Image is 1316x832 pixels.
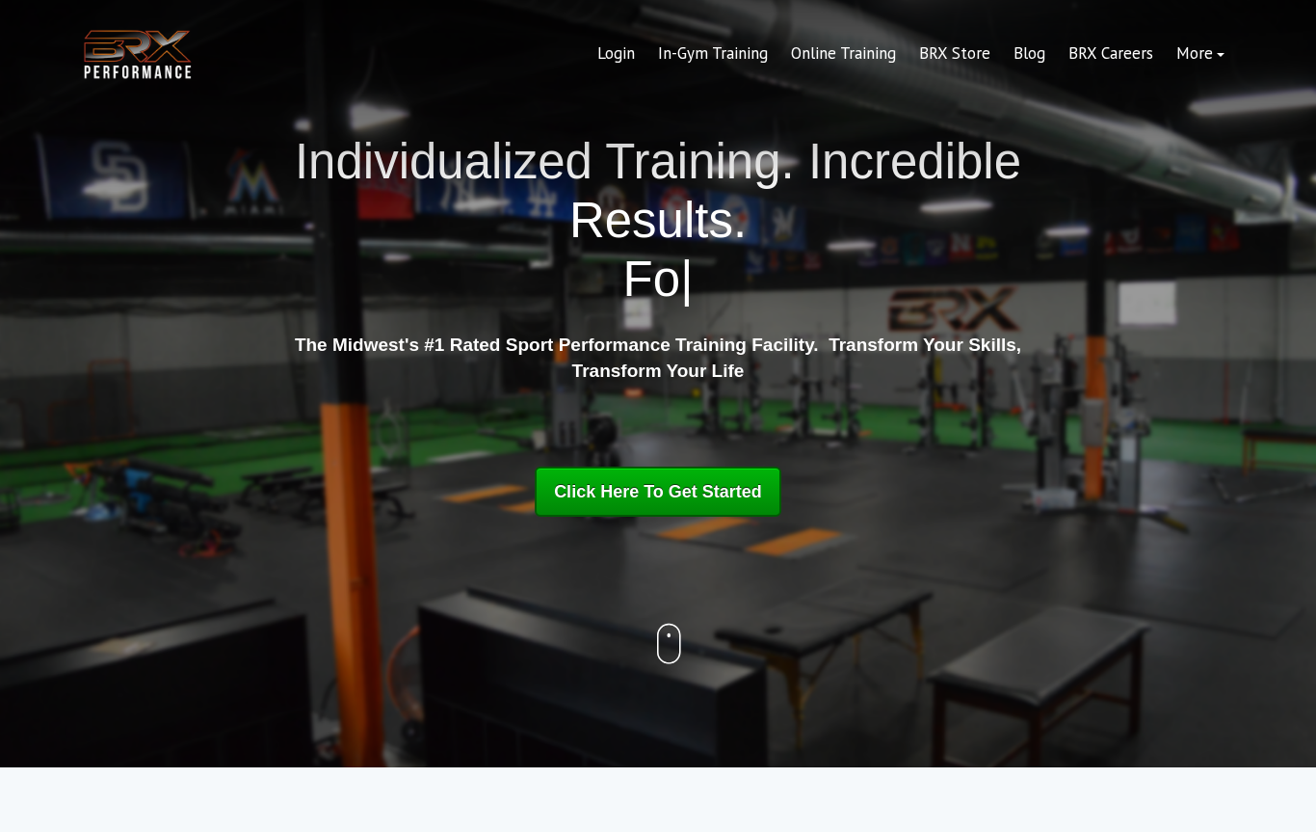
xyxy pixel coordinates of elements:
[908,31,1002,77] a: BRX Store
[1057,31,1165,77] a: BRX Careers
[287,132,1029,309] h1: Individualized Training. Incredible Results.
[295,335,1021,381] strong: The Midwest's #1 Rated Sport Performance Training Facility. Transform Your Skills, Transform Your...
[623,252,681,307] span: Fo
[554,482,762,501] span: Click Here To Get Started
[646,31,779,77] a: In-Gym Training
[779,31,908,77] a: Online Training
[1002,31,1057,77] a: Blog
[535,467,781,517] a: Click Here To Get Started
[680,252,693,307] span: |
[586,31,1236,77] div: Navigation Menu
[80,25,196,84] img: BRX Transparent Logo-2
[586,31,646,77] a: Login
[1165,31,1236,77] a: More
